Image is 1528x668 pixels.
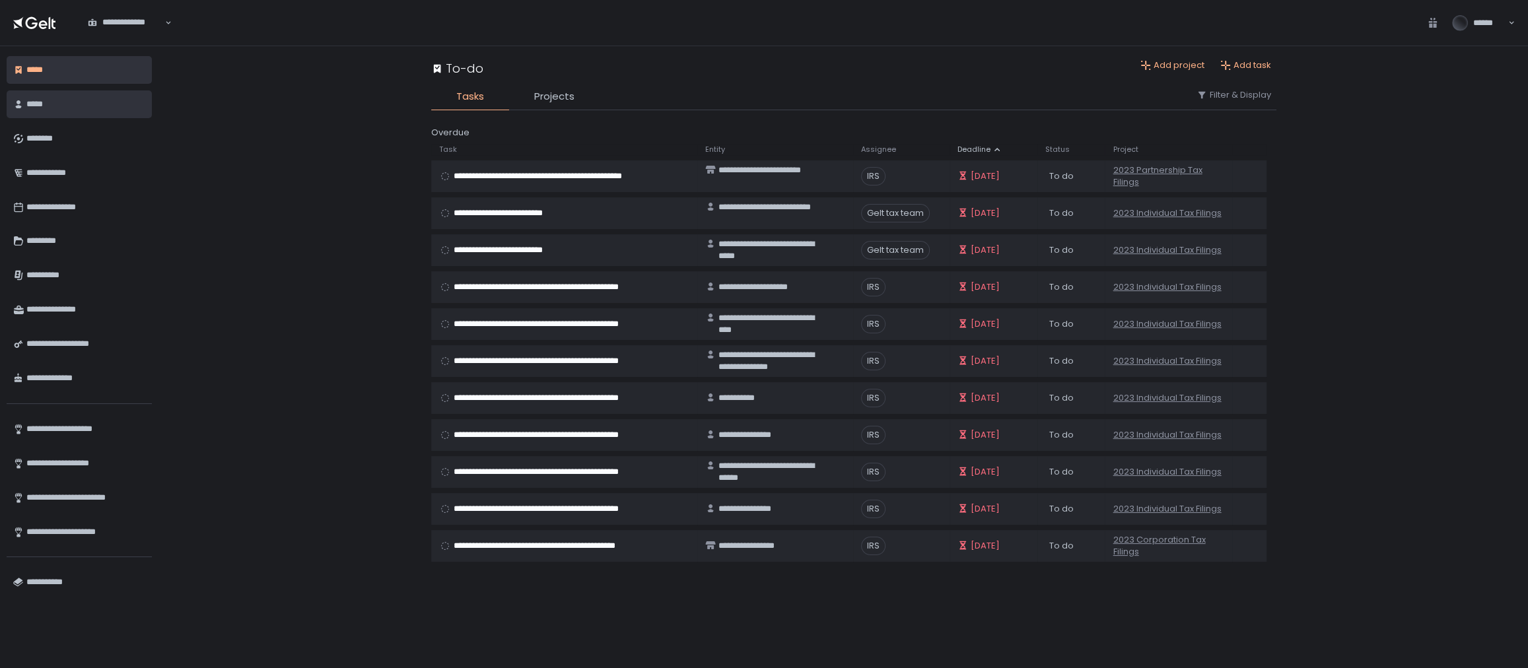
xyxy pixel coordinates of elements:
[1049,466,1074,478] span: To do
[861,167,886,185] span: IRS
[861,537,886,555] span: IRS
[1220,59,1271,71] button: Add task
[861,500,886,518] span: IRS
[971,244,1000,256] span: [DATE]
[1049,244,1074,256] span: To do
[1049,281,1074,293] span: To do
[1113,164,1224,188] a: 2023 Partnership Tax Filings
[1113,244,1221,256] a: 2023 Individual Tax Filings
[1113,355,1221,367] a: 2023 Individual Tax Filings
[1113,318,1221,330] a: 2023 Individual Tax Filings
[861,278,886,296] span: IRS
[1045,145,1070,154] span: Status
[971,540,1000,552] span: [DATE]
[1197,89,1271,101] button: Filter & Display
[971,355,1000,367] span: [DATE]
[971,392,1000,404] span: [DATE]
[1113,503,1221,515] a: 2023 Individual Tax Filings
[861,352,886,370] span: IRS
[861,389,886,407] span: IRS
[971,503,1000,515] span: [DATE]
[705,145,725,154] span: Entity
[1049,540,1074,552] span: To do
[1113,207,1221,219] a: 2023 Individual Tax Filings
[1113,429,1221,441] a: 2023 Individual Tax Filings
[971,429,1000,441] span: [DATE]
[971,281,1000,293] span: [DATE]
[861,145,896,154] span: Assignee
[431,126,1276,139] div: Overdue
[957,145,990,154] span: Deadline
[971,318,1000,330] span: [DATE]
[971,207,1000,219] span: [DATE]
[1113,145,1138,154] span: Project
[861,241,930,259] span: Gelt tax team
[971,170,1000,182] span: [DATE]
[439,145,457,154] span: Task
[1049,318,1074,330] span: To do
[456,89,484,104] span: Tasks
[861,204,930,222] span: Gelt tax team
[861,426,886,444] span: IRS
[1049,429,1074,441] span: To do
[971,466,1000,478] span: [DATE]
[861,315,886,333] span: IRS
[88,28,164,42] input: Search for option
[79,9,172,36] div: Search for option
[1049,392,1074,404] span: To do
[1113,392,1221,404] a: 2023 Individual Tax Filings
[1113,534,1224,558] a: 2023 Corporation Tax Filings
[1113,466,1221,478] a: 2023 Individual Tax Filings
[534,89,574,104] span: Projects
[1049,207,1074,219] span: To do
[1049,503,1074,515] span: To do
[1049,355,1074,367] span: To do
[861,463,886,481] span: IRS
[1049,170,1074,182] span: To do
[431,59,483,77] div: To-do
[1113,281,1221,293] a: 2023 Individual Tax Filings
[1140,59,1204,71] button: Add project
